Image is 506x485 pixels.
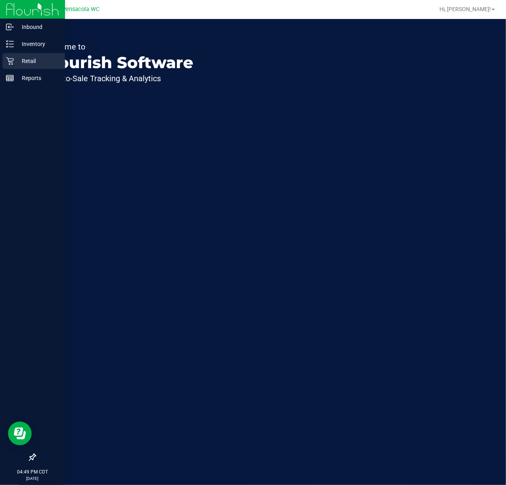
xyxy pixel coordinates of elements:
[6,40,14,48] inline-svg: Inventory
[14,56,61,66] p: Retail
[6,23,14,31] inline-svg: Inbound
[14,22,61,32] p: Inbound
[43,74,193,82] p: Seed-to-Sale Tracking & Analytics
[6,57,14,65] inline-svg: Retail
[4,475,61,481] p: [DATE]
[43,43,193,51] p: Welcome to
[14,73,61,83] p: Reports
[62,6,99,13] span: Pensacola WC
[14,39,61,49] p: Inventory
[4,468,61,475] p: 04:49 PM CDT
[8,422,32,445] iframe: Resource center
[6,74,14,82] inline-svg: Reports
[439,6,491,12] span: Hi, [PERSON_NAME]!
[43,55,193,71] p: Flourish Software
